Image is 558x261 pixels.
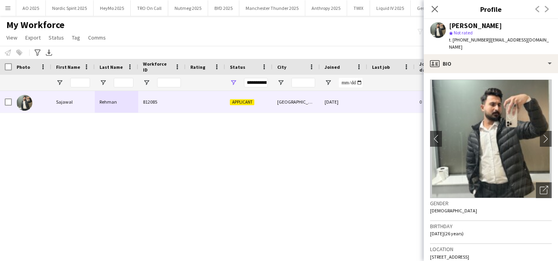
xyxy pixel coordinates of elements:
span: Rating [190,64,205,70]
button: Nutmeg 2025 [168,0,208,16]
img: Crew avatar or photo [430,79,552,198]
input: City Filter Input [291,78,315,87]
button: Liquid IV 2025 [370,0,411,16]
span: Export [25,34,41,41]
button: Genesis 2025 [411,0,450,16]
span: Last Name [100,64,123,70]
div: 0 [415,91,466,113]
span: Comms [88,34,106,41]
button: HeyMo 2025 [94,0,131,16]
button: Anthropy 2025 [305,0,347,16]
span: Jobs (last 90 days) [419,61,452,73]
div: [GEOGRAPHIC_DATA] [272,91,320,113]
button: Manchester Thunder 2025 [239,0,305,16]
app-action-btn: Advanced filters [33,48,42,57]
h3: Profile [424,4,558,14]
input: First Name Filter Input [70,78,90,87]
span: Photo [17,64,30,70]
a: Status [45,32,67,43]
button: TRO On Call [131,0,168,16]
span: | [EMAIL_ADDRESS][DOMAIN_NAME] [449,37,549,50]
a: Export [22,32,44,43]
img: Sajawal Rehman [17,95,32,111]
button: Open Filter Menu [230,79,237,86]
button: Open Filter Menu [325,79,332,86]
button: AO 2025 [16,0,46,16]
a: View [3,32,21,43]
span: [DEMOGRAPHIC_DATA] [430,208,477,214]
a: Tag [69,32,83,43]
input: Joined Filter Input [339,78,363,87]
button: Open Filter Menu [277,79,284,86]
div: [PERSON_NAME] [449,22,502,29]
div: Open photos pop-in [536,182,552,198]
span: Status [49,34,64,41]
span: t. [PHONE_NUMBER] [449,37,490,43]
button: Open Filter Menu [100,79,107,86]
span: First Name [56,64,80,70]
div: Sajawal [51,91,95,113]
span: Applicant [230,99,254,105]
span: Status [230,64,245,70]
div: [DATE] [320,91,367,113]
input: Last Name Filter Input [114,78,133,87]
button: TWIX [347,0,370,16]
a: Comms [85,32,109,43]
h3: Birthday [430,223,552,230]
button: BYD 2025 [208,0,239,16]
h3: Gender [430,200,552,207]
span: My Workforce [6,19,64,31]
button: Open Filter Menu [143,79,150,86]
span: Tag [72,34,80,41]
span: View [6,34,17,41]
span: Joined [325,64,340,70]
button: Nordic Spirit 2025 [46,0,94,16]
app-action-btn: Export XLSX [44,48,54,57]
button: Open Filter Menu [56,79,63,86]
span: [STREET_ADDRESS] [430,254,469,260]
div: Bio [424,54,558,73]
div: Rehman [95,91,138,113]
span: [DATE] (26 years) [430,231,464,236]
span: City [277,64,286,70]
h3: Location [430,246,552,253]
div: 812085 [138,91,186,113]
span: Workforce ID [143,61,171,73]
span: Not rated [454,30,473,36]
span: Last job [372,64,390,70]
input: Workforce ID Filter Input [157,78,181,87]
